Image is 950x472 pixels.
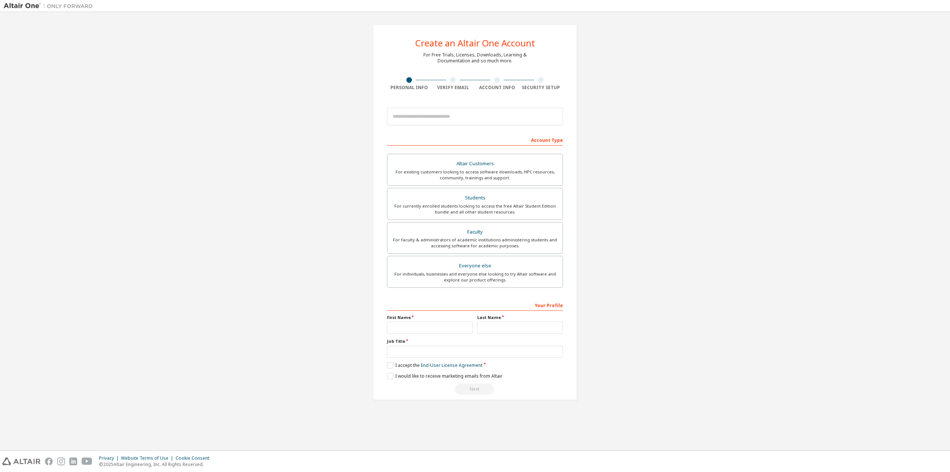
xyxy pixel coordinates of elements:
[431,85,475,91] div: Verify Email
[392,271,558,283] div: For individuals, businesses and everyone else looking to try Altair software and explore our prod...
[392,237,558,249] div: For faculty & administrators of academic institutions administering students and accessing softwa...
[519,85,563,91] div: Security Setup
[99,455,121,461] div: Privacy
[82,458,92,465] img: youtube.svg
[392,203,558,215] div: For currently enrolled students looking to access the free Altair Student Edition bundle and all ...
[4,2,96,10] img: Altair One
[387,373,502,379] label: I would like to receive marketing emails from Altair
[2,458,40,465] img: altair_logo.svg
[387,338,563,344] label: Job Title
[415,39,535,48] div: Create an Altair One Account
[392,227,558,237] div: Faculty
[387,315,473,320] label: First Name
[475,85,519,91] div: Account Info
[387,362,482,368] label: I accept the
[387,85,431,91] div: Personal Info
[392,169,558,181] div: For existing customers looking to access software downloads, HPC resources, community, trainings ...
[421,362,482,368] a: End-User License Agreement
[99,461,214,468] p: © 2025 Altair Engineering, Inc. All Rights Reserved.
[423,52,527,64] div: For Free Trials, Licenses, Downloads, Learning & Documentation and so much more.
[387,134,563,146] div: Account Type
[57,458,65,465] img: instagram.svg
[45,458,53,465] img: facebook.svg
[387,384,563,395] div: Read and acccept EULA to continue
[477,315,563,320] label: Last Name
[69,458,77,465] img: linkedin.svg
[392,261,558,271] div: Everyone else
[176,455,214,461] div: Cookie Consent
[392,193,558,203] div: Students
[121,455,176,461] div: Website Terms of Use
[392,159,558,169] div: Altair Customers
[387,299,563,311] div: Your Profile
